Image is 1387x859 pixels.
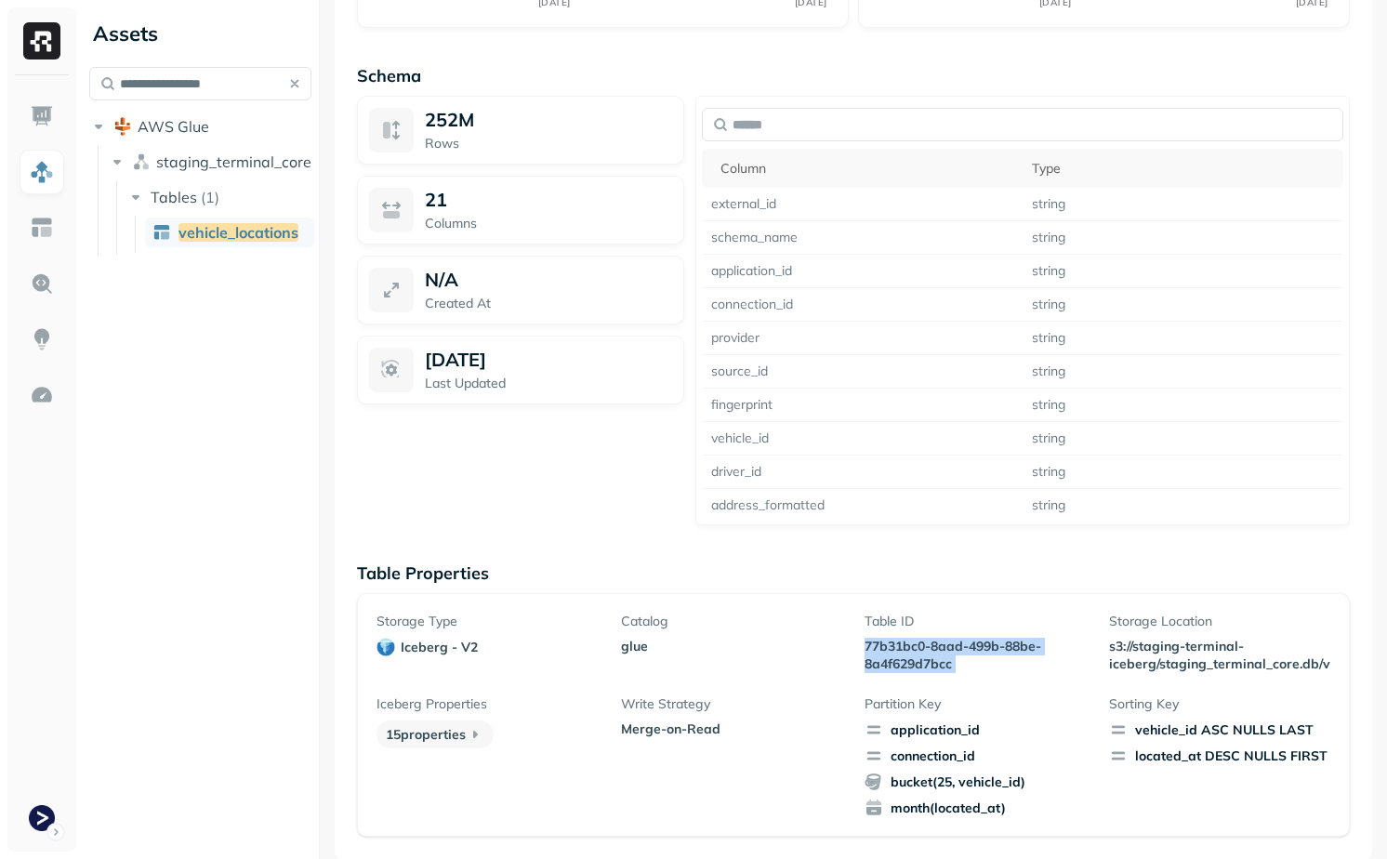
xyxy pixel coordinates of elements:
button: Tables(1) [126,182,313,212]
p: Partition Key [865,695,1086,713]
div: Type [1032,160,1334,178]
img: root [113,117,132,136]
td: string [1023,456,1343,489]
img: namespace [132,152,151,171]
td: fingerprint [702,389,1023,422]
span: vehicle_locations [178,223,298,242]
p: Last Updated [425,375,672,392]
p: Created At [425,295,672,312]
img: Ryft [23,22,60,59]
td: string [1023,422,1343,456]
span: connection_id [865,747,1086,765]
p: Sorting Key [1109,695,1330,713]
td: source_id [702,355,1023,389]
span: staging_terminal_core [156,152,311,171]
div: located_at DESC NULLS FIRST [1109,747,1330,765]
img: Asset Explorer [30,216,54,240]
p: Table Properties [357,562,1350,584]
button: AWS Glue [89,112,311,141]
td: string [1023,221,1343,255]
img: table [152,223,171,242]
p: [DATE] [425,348,486,371]
p: Catalog [621,613,842,630]
span: AWS Glue [138,117,209,136]
span: 252M [425,108,474,131]
p: iceberg - v2 [401,639,478,656]
span: Tables [151,188,197,206]
div: vehicle_id ASC NULLS LAST [1109,720,1330,739]
p: Iceberg Properties [376,695,598,713]
td: driver_id [702,456,1023,489]
p: Table ID [865,613,1086,630]
td: provider [702,322,1023,355]
td: address_formatted [702,489,1023,522]
p: glue [621,638,842,655]
img: Dashboard [30,104,54,128]
p: 21 [425,188,447,211]
a: vehicle_locations [145,218,314,247]
img: Optimization [30,383,54,407]
td: string [1023,489,1343,522]
span: bucket(25, vehicle_id) [865,773,1086,791]
td: string [1023,355,1343,389]
p: Columns [425,215,672,232]
p: Rows [425,135,672,152]
div: Column [720,160,1013,178]
td: string [1023,322,1343,355]
td: string [1023,389,1343,422]
div: Assets [89,19,311,48]
img: Terminal Staging [29,805,55,831]
p: 15 properties [376,720,494,748]
td: string [1023,288,1343,322]
img: Query Explorer [30,271,54,296]
p: N/A [425,268,458,291]
img: iceberg - v2 [376,638,395,656]
td: schema_name [702,221,1023,255]
img: Insights [30,327,54,351]
td: string [1023,255,1343,288]
td: external_id [702,188,1023,221]
p: Write Strategy [621,695,842,713]
td: string [1023,188,1343,221]
p: Storage Location [1109,613,1330,630]
p: Storage Type [376,613,598,630]
p: Merge-on-Read [621,720,842,738]
button: staging_terminal_core [108,147,312,177]
td: vehicle_id [702,422,1023,456]
p: Schema [357,65,1350,86]
p: 77b31bc0-8aad-499b-88be-8a4f629d7bcc [865,638,1086,673]
td: connection_id [702,288,1023,322]
span: month(located_at) [865,799,1086,817]
span: application_id [865,720,1086,739]
img: Assets [30,160,54,184]
td: application_id [702,255,1023,288]
p: ( 1 ) [201,188,219,206]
